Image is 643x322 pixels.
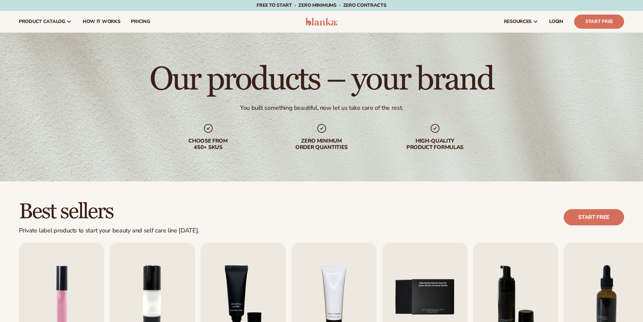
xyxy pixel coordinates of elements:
[305,18,338,26] img: logo
[564,209,624,225] a: Start free
[131,19,150,24] span: pricing
[549,19,563,24] span: LOGIN
[544,11,569,32] a: LOGIN
[392,138,478,151] div: High-quality product formulas
[126,11,155,32] a: pricing
[278,138,365,151] div: Zero minimum order quantities
[19,19,65,24] span: product catalog
[574,15,624,29] a: Start Free
[165,138,251,151] div: Choose from 450+ Skus
[19,227,199,234] div: Private label products to start your beauty and self care line [DATE].
[150,64,493,96] h1: Our products – your brand
[19,200,199,223] h2: Best sellers
[257,2,386,8] span: Free to start · ZERO minimums · ZERO contracts
[240,104,403,112] div: You built something beautiful, now let us take care of the rest.
[499,11,544,32] a: resources
[83,19,120,24] span: How It Works
[504,19,532,24] span: resources
[14,11,77,32] a: product catalog
[77,11,126,32] a: How It Works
